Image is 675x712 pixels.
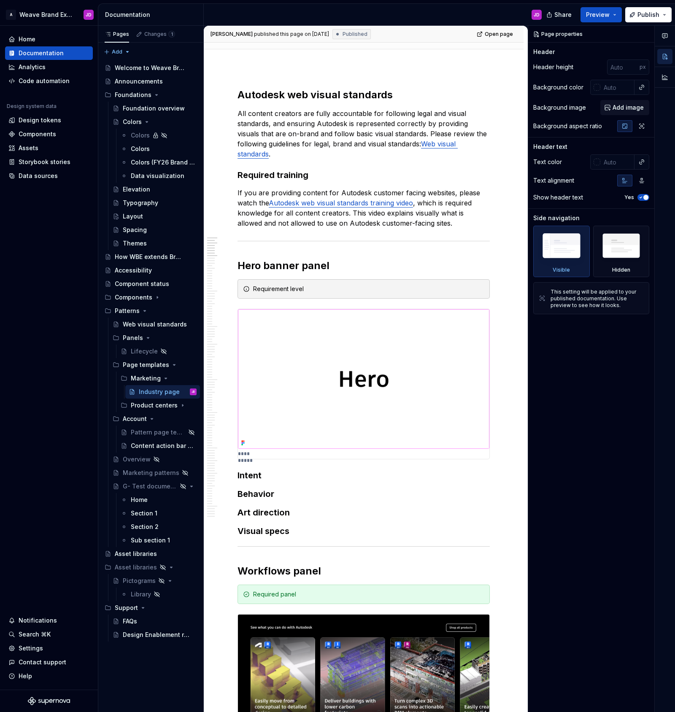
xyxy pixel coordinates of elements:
[5,127,93,141] a: Components
[5,655,93,669] button: Contact support
[115,91,151,99] div: Foundations
[5,141,93,155] a: Assets
[117,156,200,169] a: Colors (FY26 Brand refresh)
[131,401,178,410] div: Product centers
[553,267,570,273] div: Visible
[192,388,195,396] div: JD
[600,80,634,95] input: Auto
[101,264,200,277] a: Accessibility
[542,7,577,22] button: Share
[5,614,93,627] button: Notifications
[117,520,200,534] a: Section 2
[19,35,35,43] div: Home
[115,253,184,261] div: How WBE extends Brand
[101,601,200,615] div: Support
[123,104,185,113] div: Foundation overview
[117,534,200,547] a: Sub section 1
[238,188,490,228] p: If you are providing content for Autodesk customer facing websites, please watch the , which is r...
[238,507,490,518] h3: Art direction
[533,63,573,71] div: Header height
[551,289,644,309] div: This setting will be applied to your published documentation. Use preview to see how it looks.
[123,361,169,369] div: Page templates
[115,64,184,72] div: Welcome to Weave Brand Extended
[533,214,580,222] div: Side navigation
[19,644,43,653] div: Settings
[211,31,253,38] span: [PERSON_NAME]
[238,259,490,272] h2: Hero banner panel
[5,46,93,60] a: Documentation
[109,615,200,628] a: FAQs
[593,226,650,277] div: Hidden
[117,507,200,520] a: Section 1
[131,131,150,140] div: Colors
[109,223,200,237] a: Spacing
[86,11,92,18] div: JD
[101,250,200,264] a: How WBE extends Brand
[5,32,93,46] a: Home
[115,280,169,288] div: Component status
[474,28,517,40] a: Open page
[5,74,93,88] a: Code automation
[123,185,150,194] div: Elevation
[19,144,38,152] div: Assets
[109,480,200,493] a: G- Test documentation page
[117,493,200,507] a: Home
[123,617,137,626] div: FAQs
[101,61,200,75] a: Welcome to Weave Brand Extended
[600,100,649,115] button: Add image
[533,103,586,112] div: Background image
[5,169,93,183] a: Data sources
[19,672,32,680] div: Help
[6,10,16,20] div: A
[123,199,158,207] div: Typography
[533,48,555,56] div: Header
[139,388,180,396] div: Industry page
[612,267,630,273] div: Hidden
[123,577,156,585] div: Pictograms
[2,5,96,24] button: AWeave Brand ExtendedJD
[131,145,150,153] div: Colors
[607,59,640,75] input: Auto
[640,64,646,70] p: px
[123,631,192,639] div: Design Enablement requests
[269,199,413,207] a: Autodesk web visual standards training video
[625,7,672,22] button: Publish
[115,77,163,86] div: Announcements
[637,11,659,19] span: Publish
[105,11,200,19] div: Documentation
[101,304,200,318] div: Patterns
[109,453,200,466] a: Overview
[19,658,66,666] div: Contact support
[117,129,200,142] a: Colors
[131,158,195,167] div: Colors (FY26 Brand refresh)
[101,547,200,561] a: Asset libraries
[117,372,200,385] div: Marketing
[101,277,200,291] a: Component status
[131,509,157,518] div: Section 1
[253,285,484,293] div: Requirement level
[109,210,200,223] a: Layout
[238,488,490,500] h3: Behavior
[101,561,200,574] div: Asset libraries
[117,439,200,453] a: Content action bar pattern
[105,31,129,38] div: Pages
[19,130,56,138] div: Components
[101,61,200,642] div: Page tree
[19,49,64,57] div: Documentation
[5,642,93,655] a: Settings
[123,239,147,248] div: Themes
[131,347,158,356] div: Lifecycle
[131,523,159,531] div: Section 2
[19,63,46,71] div: Analytics
[600,154,634,170] input: Auto
[131,172,184,180] div: Data visualization
[109,358,200,372] div: Page templates
[238,108,490,159] p: All content creators are fully accountable for following legal and visual standards, and ensuring...
[115,550,157,558] div: Asset libraries
[115,266,152,275] div: Accessibility
[117,399,200,412] div: Product centers
[115,604,138,612] div: Support
[131,428,186,437] div: Pattern page template
[534,11,540,18] div: JD
[115,563,157,572] div: Asset libraries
